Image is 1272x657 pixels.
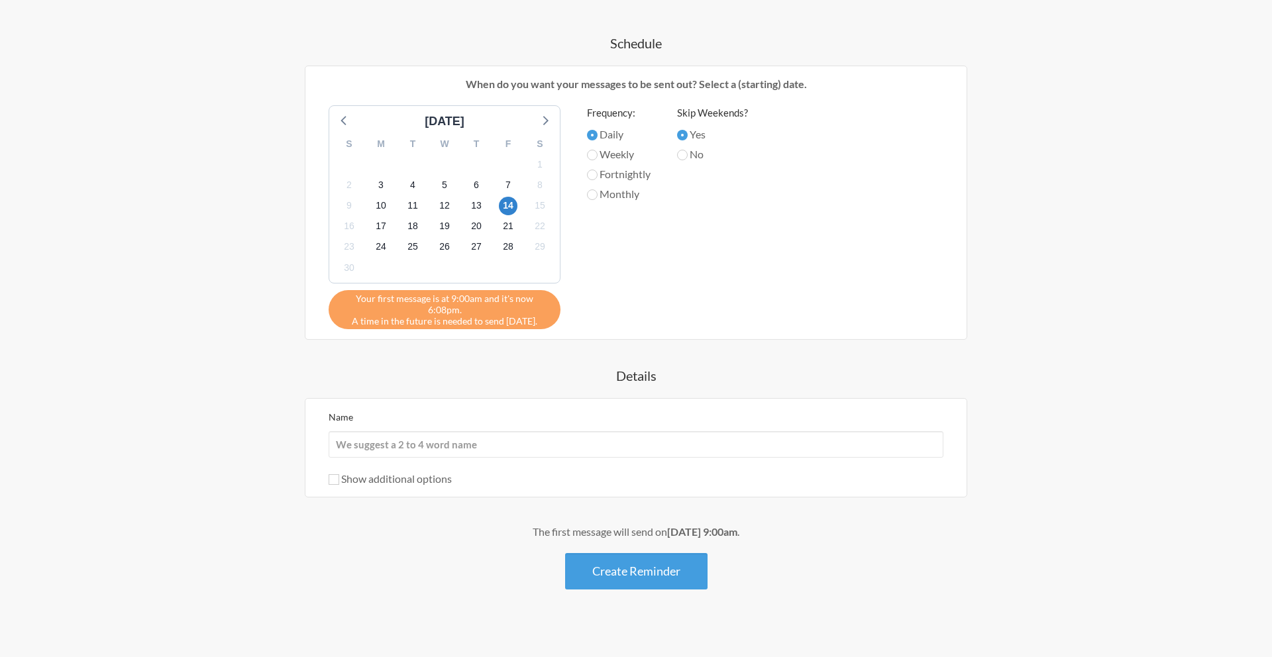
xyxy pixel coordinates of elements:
label: No [677,146,748,162]
span: Wednesday, December 10, 2025 [372,197,390,215]
div: T [460,134,492,154]
span: Your first message is at 9:00am and it's now 6:08pm. [339,293,551,315]
span: Tuesday, December 9, 2025 [340,197,358,215]
span: Wednesday, December 3, 2025 [372,176,390,194]
input: Monthly [587,189,598,200]
input: Fortnightly [587,170,598,180]
span: Friday, December 26, 2025 [435,238,454,256]
span: Thursday, December 4, 2025 [403,176,422,194]
div: [DATE] [419,113,470,130]
span: Thursday, December 25, 2025 [403,238,422,256]
label: Monthly [587,186,651,202]
span: Sunday, December 14, 2025 [499,197,517,215]
span: Thursday, December 18, 2025 [403,217,422,236]
span: Friday, December 19, 2025 [435,217,454,236]
span: Wednesday, December 17, 2025 [372,217,390,236]
label: Weekly [587,146,651,162]
h4: Details [252,366,1020,385]
div: The first message will send on . [252,524,1020,540]
div: S [333,134,365,154]
button: Create Reminder [565,553,708,589]
label: Daily [587,126,651,142]
span: Saturday, December 6, 2025 [467,176,486,194]
label: Frequency: [587,105,651,121]
input: No [677,150,688,160]
span: Saturday, December 27, 2025 [467,238,486,256]
span: Sunday, December 21, 2025 [499,217,517,236]
span: Tuesday, December 16, 2025 [340,217,358,236]
input: Daily [587,130,598,140]
input: Yes [677,130,688,140]
span: Sunday, December 28, 2025 [499,238,517,256]
div: A time in the future is needed to send [DATE]. [329,290,560,329]
span: Friday, December 12, 2025 [435,197,454,215]
span: Monday, December 15, 2025 [531,197,549,215]
span: Monday, December 8, 2025 [531,176,549,194]
span: Thursday, December 11, 2025 [403,197,422,215]
input: We suggest a 2 to 4 word name [329,431,943,458]
strong: [DATE] 9:00am [667,525,737,538]
span: Tuesday, December 2, 2025 [340,176,358,194]
div: S [524,134,556,154]
div: T [397,134,429,154]
input: Weekly [587,150,598,160]
label: Skip Weekends? [677,105,748,121]
span: Monday, December 29, 2025 [531,238,549,256]
label: Yes [677,126,748,142]
span: Monday, December 22, 2025 [531,217,549,236]
div: F [492,134,524,154]
span: Tuesday, December 30, 2025 [340,258,358,277]
div: W [429,134,460,154]
label: Show additional options [329,472,452,485]
label: Fortnightly [587,166,651,182]
span: Monday, December 1, 2025 [531,155,549,174]
div: M [365,134,397,154]
span: Saturday, December 20, 2025 [467,217,486,236]
label: Name [329,411,353,423]
span: Saturday, December 13, 2025 [467,197,486,215]
input: Show additional options [329,474,339,485]
span: Friday, December 5, 2025 [435,176,454,194]
span: Wednesday, December 24, 2025 [372,238,390,256]
span: Sunday, December 7, 2025 [499,176,517,194]
span: Tuesday, December 23, 2025 [340,238,358,256]
h4: Schedule [252,34,1020,52]
p: When do you want your messages to be sent out? Select a (starting) date. [315,76,957,92]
